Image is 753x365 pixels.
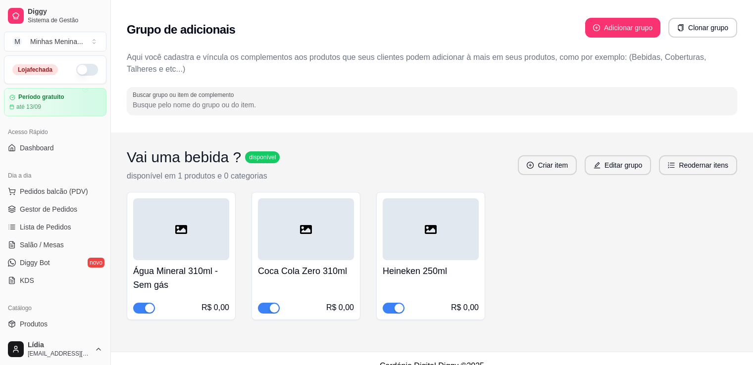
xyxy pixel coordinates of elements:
[677,24,684,31] span: copy
[28,7,102,16] span: Diggy
[20,222,71,232] span: Lista de Pedidos
[28,350,91,358] span: [EMAIL_ADDRESS][DOMAIN_NAME]
[18,93,64,101] article: Período gratuito
[668,162,675,169] span: ordered-list
[20,143,54,153] span: Dashboard
[30,37,83,46] div: Minhas Menina ...
[594,162,601,169] span: edit
[4,4,106,28] a: DiggySistema de Gestão
[20,204,77,214] span: Gestor de Pedidos
[659,155,737,175] button: ordered-listReodernar itens
[20,258,50,268] span: Diggy Bot
[12,64,58,75] div: Loja fechada
[127,51,737,75] p: Aqui você cadastra e víncula os complementos aos produtos que seus clientes podem adicionar à mai...
[76,64,98,76] button: Alterar Status
[4,237,106,253] a: Salão / Mesas
[247,153,278,161] span: disponível
[4,183,106,199] button: Pedidos balcão (PDV)
[258,264,354,278] h4: Coca Cola Zero 310ml
[133,100,731,110] input: Buscar grupo ou item de complemento
[16,103,41,111] article: até 13/09
[668,18,737,38] button: copyClonar grupo
[4,273,106,288] a: KDS
[4,88,106,116] a: Período gratuitoaté 13/09
[20,275,34,285] span: KDS
[326,302,354,314] div: R$ 0,00
[28,341,91,350] span: Lídia
[527,162,534,169] span: plus-circle
[4,32,106,51] button: Select a team
[28,16,102,24] span: Sistema de Gestão
[451,302,479,314] div: R$ 0,00
[20,240,64,250] span: Salão / Mesas
[585,155,651,175] button: editEditar grupo
[4,168,106,183] div: Dia a dia
[4,219,106,235] a: Lista de Pedidos
[4,255,106,271] a: Diggy Botnovo
[4,316,106,332] a: Produtos
[4,124,106,140] div: Acesso Rápido
[127,170,280,182] p: disponível em 1 produtos e 0 categorias
[4,337,106,361] button: Lídia[EMAIL_ADDRESS][DOMAIN_NAME]
[201,302,229,314] div: R$ 0,00
[4,201,106,217] a: Gestor de Pedidos
[383,264,479,278] h4: Heineken 250ml
[518,155,577,175] button: plus-circleCriar item
[133,91,237,99] label: Buscar grupo ou item de complemento
[127,148,241,166] h3: Vai uma bebida ?
[133,264,229,292] h4: Água Mineral 310ml - Sem gás
[20,319,48,329] span: Produtos
[12,37,22,46] span: M
[585,18,660,38] button: plus-circleAdicionar grupo
[593,24,600,31] span: plus-circle
[20,186,88,196] span: Pedidos balcão (PDV)
[127,22,235,38] h2: Grupo de adicionais
[4,300,106,316] div: Catálogo
[4,140,106,156] a: Dashboard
